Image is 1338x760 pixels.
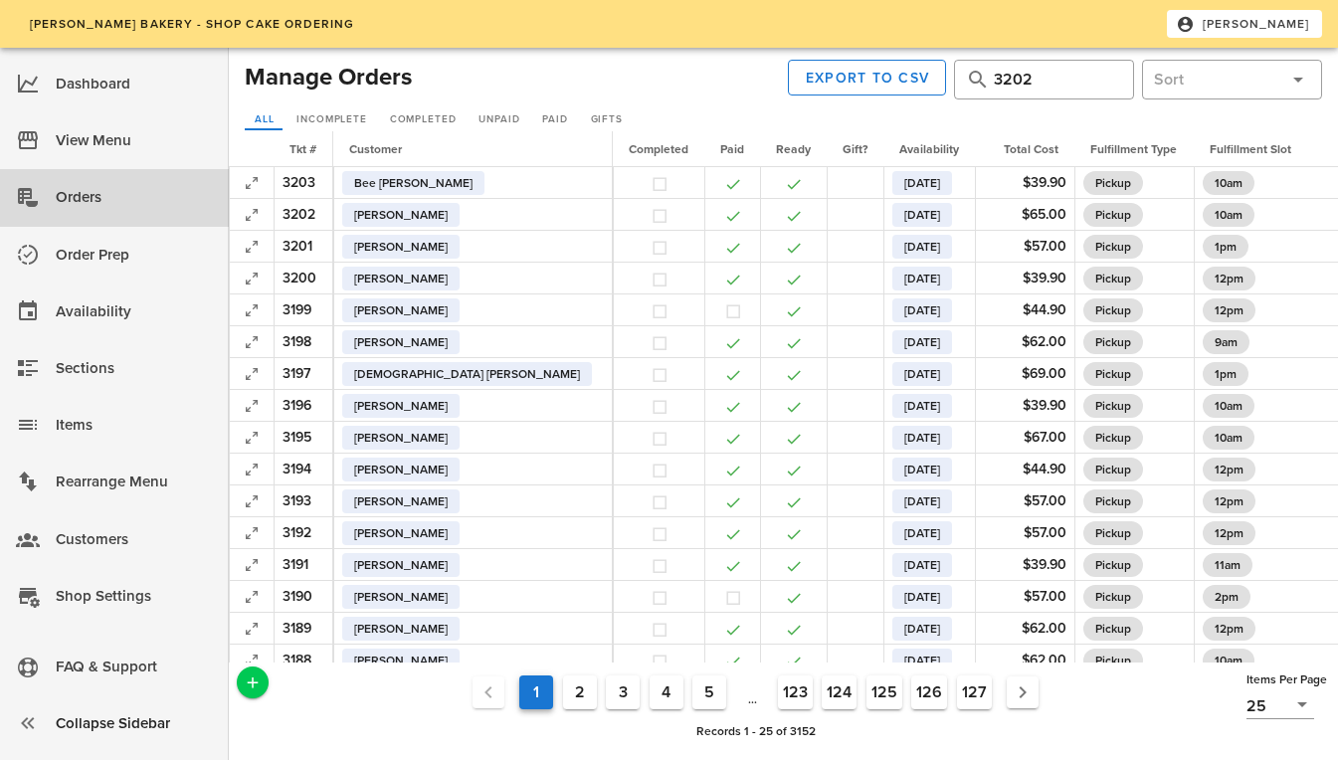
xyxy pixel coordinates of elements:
span: 9am [1215,330,1238,354]
span: Completed [629,142,688,156]
td: $39.90 [975,167,1074,199]
td: $44.90 [975,294,1074,326]
span: Pickup [1095,426,1131,450]
button: prepend icon [966,68,990,92]
button: Goto Page 123 [778,675,813,709]
th: Completed [613,131,704,167]
span: Pickup [1095,235,1131,259]
span: Export to CSV [805,70,930,87]
span: [DEMOGRAPHIC_DATA] [PERSON_NAME] [354,362,580,386]
td: 3196 [274,390,333,422]
span: Pickup [1095,458,1131,481]
span: 1pm [1215,362,1237,386]
span: [DATE] [904,521,940,545]
button: Expand Record [238,551,266,579]
td: $57.00 [975,231,1074,263]
span: Pickup [1095,617,1131,641]
td: $57.00 [975,517,1074,549]
span: [DATE] [904,617,940,641]
span: 10am [1215,649,1242,672]
span: [PERSON_NAME] [354,298,448,322]
div: 25 [1246,697,1266,715]
div: Sections [56,352,213,385]
td: $62.00 [975,613,1074,645]
td: 3188 [274,645,333,676]
a: Unpaid [470,110,529,130]
span: 1pm [1215,235,1237,259]
span: 11am [1215,553,1241,577]
span: ... [736,676,768,708]
div: Items [56,409,213,442]
span: [PERSON_NAME] [1180,15,1310,33]
div: FAQ & Support [56,651,213,683]
span: [PERSON_NAME] Bakery - Shop Cake Ordering [28,17,354,31]
td: 3197 [274,358,333,390]
td: 3201 [274,231,333,263]
span: [DATE] [904,330,940,354]
td: $39.90 [975,549,1074,581]
span: 10am [1215,171,1242,195]
span: [DATE] [904,203,940,227]
button: Goto Page 2 [563,675,597,709]
div: Dashboard [56,68,213,100]
span: Pickup [1095,330,1131,354]
td: 3192 [274,517,333,549]
span: Pickup [1095,203,1131,227]
span: Pickup [1095,553,1131,577]
span: [DATE] [904,267,940,290]
a: All [245,110,283,130]
button: Expand Record [238,392,266,420]
span: Gifts [590,113,623,125]
span: All [254,113,275,125]
span: Pickup [1095,394,1131,418]
div: Hit Enter to search [954,60,1134,99]
span: [DATE] [904,171,940,195]
button: Goto Page 126 [911,675,947,709]
span: [PERSON_NAME] [354,585,448,609]
td: $62.00 [975,326,1074,358]
button: Expand Record [238,647,266,674]
button: Goto Page 5 [692,675,726,709]
th: Total Cost [975,131,1074,167]
div: Availability [56,295,213,328]
span: [DATE] [904,458,940,481]
span: [PERSON_NAME] [354,458,448,481]
span: [PERSON_NAME] [354,553,448,577]
td: $69.00 [975,358,1074,390]
span: 2pm [1215,585,1239,609]
span: [DATE] [904,585,940,609]
button: Current Page, Page 1 [519,675,553,709]
div: View Menu [56,124,213,157]
button: Expand Record [238,201,266,229]
span: Pickup [1095,489,1131,513]
span: Tkt # [289,142,316,156]
span: Customer [349,142,402,156]
span: Ready [776,142,811,156]
span: Pickup [1095,171,1131,195]
span: 12pm [1215,489,1243,513]
span: Pickup [1095,298,1131,322]
input: Sort [1154,64,1278,95]
td: 3193 [274,485,333,517]
span: Items Per Page [1246,672,1327,686]
span: [PERSON_NAME] [354,394,448,418]
td: $57.00 [975,485,1074,517]
span: [PERSON_NAME] [354,426,448,450]
span: Pickup [1095,521,1131,545]
button: Expand Record [238,265,266,292]
span: 10am [1215,426,1242,450]
span: Unpaid [478,113,519,125]
td: $39.90 [975,263,1074,294]
td: $39.90 [975,390,1074,422]
div: Customers [56,523,213,556]
button: Goto Page 4 [650,675,683,709]
span: [PERSON_NAME] [354,203,448,227]
span: [DATE] [904,362,940,386]
span: Availability [899,142,959,156]
span: Paid [541,113,567,125]
button: Expand Record [238,583,266,611]
h2: Manage Orders [245,60,412,95]
span: Gift? [843,142,867,156]
span: [PERSON_NAME] [354,330,448,354]
td: 3202 [274,199,333,231]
